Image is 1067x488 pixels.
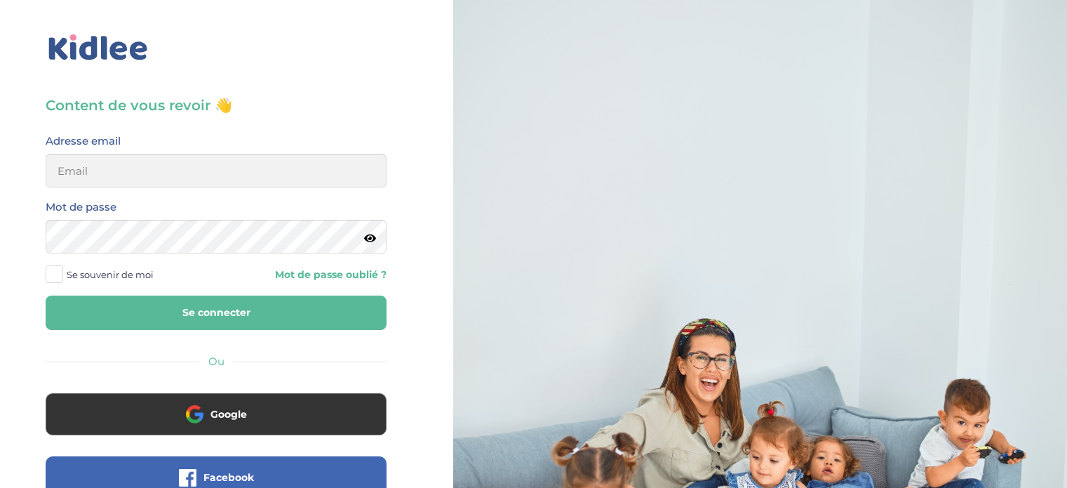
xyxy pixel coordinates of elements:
img: google.png [186,405,203,423]
h3: Content de vous revoir 👋 [46,95,387,115]
img: logo_kidlee_bleu [46,32,151,64]
span: Ou [208,355,224,368]
button: Google [46,393,387,435]
label: Adresse email [46,132,121,150]
a: Google [46,417,387,430]
span: Se souvenir de moi [67,265,154,284]
a: Mot de passe oublié ? [227,268,387,282]
button: Se connecter [46,296,387,330]
img: facebook.png [179,469,196,487]
span: Google [210,407,247,421]
span: Facebook [203,470,254,484]
input: Email [46,154,387,187]
label: Mot de passe [46,198,116,216]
